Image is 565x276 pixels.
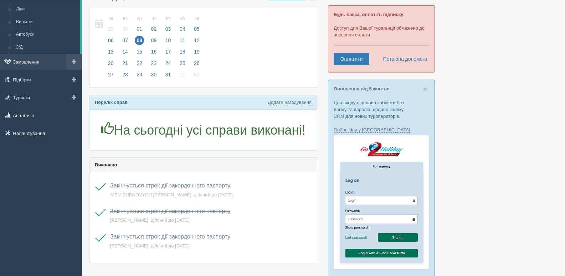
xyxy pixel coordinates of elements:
[149,24,159,34] span: 02
[192,70,201,79] span: 02
[133,71,146,82] a: 29
[164,16,173,22] small: пт
[268,100,312,105] a: Додати нагадування
[13,3,80,16] a: Ліди
[190,48,202,59] a: 19
[149,16,159,22] small: чт
[178,70,187,79] span: 01
[176,12,189,36] a: сб 04
[176,71,189,82] a: 01
[164,24,173,34] span: 03
[164,47,173,56] span: 17
[133,48,146,59] a: 15
[106,59,115,68] span: 20
[110,217,190,223] span: [PERSON_NAME], дійсний до [DATE]
[95,122,312,137] h1: На сьогодні усі справи виконані!
[118,48,132,59] a: 14
[423,85,427,93] button: Close
[120,36,130,45] span: 07
[178,24,187,34] span: 04
[164,59,173,68] span: 24
[133,59,146,71] a: 22
[192,16,201,22] small: нд
[104,12,118,36] a: пн 29
[118,71,132,82] a: 28
[161,48,175,59] a: 17
[110,243,190,249] a: [PERSON_NAME], дійсний до [DATE]
[147,71,161,82] a: 30
[104,71,118,82] a: 27
[118,12,132,36] a: вт 30
[149,59,159,68] span: 23
[106,36,115,45] span: 06
[328,5,435,72] div: Доступ для Вашої турагенції обмежено до внесення оплати
[334,127,410,133] a: Go2holiday у [GEOGRAPHIC_DATA]
[120,70,130,79] span: 28
[192,59,201,68] span: 26
[334,86,390,91] a: Оновлення від 5 жовтня
[120,47,130,56] span: 14
[133,12,146,36] a: ср 01
[164,70,173,79] span: 31
[334,126,429,133] p: :
[106,24,115,34] span: 29
[110,234,230,240] a: Закінчується строк дії закордонного паспорту
[176,36,189,48] a: 11
[192,47,201,56] span: 19
[164,36,173,45] span: 10
[176,48,189,59] a: 18
[147,48,161,59] a: 16
[104,48,118,59] a: 13
[104,59,118,71] a: 20
[120,24,130,34] span: 30
[149,47,159,56] span: 16
[423,85,427,93] span: ×
[147,12,161,36] a: чт 02
[13,16,80,29] a: Вильоти
[106,16,115,22] small: пн
[192,36,201,45] span: 12
[120,59,130,68] span: 21
[110,192,233,197] a: SIEMIZHENOVYCH [PERSON_NAME], дійсний до [DATE]
[334,135,429,269] img: go2holiday-login-via-crm-for-travel-agents.png
[13,41,80,54] a: З/Д
[118,59,132,71] a: 21
[149,36,159,45] span: 09
[161,71,175,82] a: 31
[190,12,202,36] a: нд 05
[95,162,117,167] b: Виконано
[135,70,144,79] span: 29
[178,16,187,22] small: сб
[192,24,201,34] span: 05
[110,182,230,189] a: Закінчується строк дії закордонного паспорту
[135,16,144,22] small: ср
[161,59,175,71] a: 24
[106,47,115,56] span: 13
[95,100,128,105] b: Перелік справ
[135,47,144,56] span: 15
[178,36,187,45] span: 11
[190,71,202,82] a: 02
[149,70,159,79] span: 30
[190,36,202,48] a: 12
[147,36,161,48] a: 09
[110,208,230,214] span: Закінчується строк дії закордонного паспорту
[178,59,187,68] span: 25
[178,47,187,56] span: 18
[334,12,403,17] b: Будь ласка, оплатіть підписку
[106,70,115,79] span: 27
[161,36,175,48] a: 10
[378,53,427,65] a: Потрібна допомога
[147,59,161,71] a: 23
[135,24,144,34] span: 01
[104,36,118,48] a: 06
[190,59,202,71] a: 26
[176,59,189,71] a: 25
[13,28,80,41] a: Автобуси
[118,36,132,48] a: 07
[135,36,144,45] span: 08
[133,36,146,48] a: 08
